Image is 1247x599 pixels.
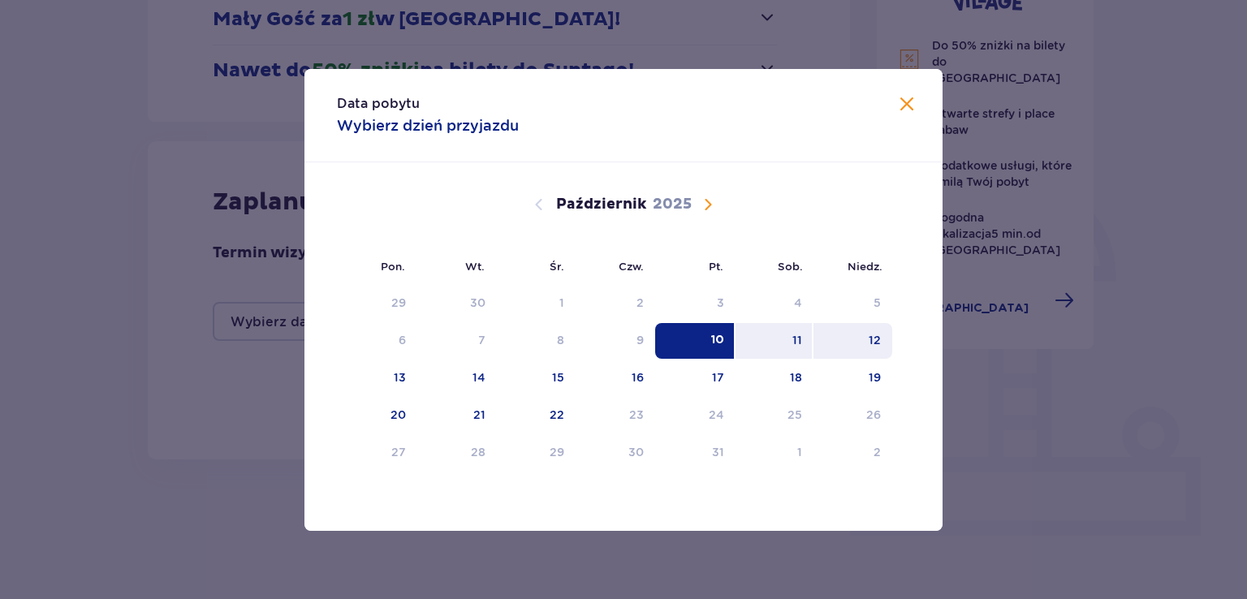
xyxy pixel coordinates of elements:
td: Data niedostępna. czwartek, 23 października 2025 [576,398,656,433]
td: Data niedostępna. poniedziałek, 29 września 2025 [337,286,417,321]
div: 31 [712,444,724,460]
td: Data niedostępna. sobota, 25 października 2025 [736,398,814,433]
div: 26 [866,407,881,423]
td: 16 [576,360,656,396]
td: Data niedostępna. wtorek, 7 października 2025 [417,323,498,359]
div: 12 [869,332,881,348]
div: 27 [391,444,406,460]
td: 17 [655,360,736,396]
div: 30 [470,295,485,311]
td: Data niedostępna. wtorek, 28 października 2025 [417,435,498,471]
div: 17 [712,369,724,386]
td: Data niedostępna. środa, 29 października 2025 [497,435,576,471]
div: 3 [717,295,724,311]
td: 11 [736,323,814,359]
td: Data niedostępna. środa, 8 października 2025 [497,323,576,359]
td: Data niedostępna. czwartek, 9 października 2025 [576,323,656,359]
small: Czw. [619,260,644,273]
div: 5 [874,295,881,311]
td: 18 [736,360,814,396]
div: 8 [557,332,564,348]
td: 13 [337,360,417,396]
td: 19 [813,360,892,396]
div: 30 [628,444,644,460]
div: 28 [471,444,485,460]
td: Data niedostępna. środa, 1 października 2025 [497,286,576,321]
div: 16 [632,369,644,386]
small: Sob. [778,260,803,273]
p: Data pobytu [337,95,420,113]
td: Data niedostępna. wtorek, 30 września 2025 [417,286,498,321]
p: Wybierz dzień przyjazdu [337,116,519,136]
div: 11 [792,332,802,348]
td: 15 [497,360,576,396]
div: 1 [797,444,802,460]
td: 20 [337,398,417,433]
div: 6 [399,332,406,348]
td: Data niedostępna. niedziela, 26 października 2025 [813,398,892,433]
button: Poprzedni miesiąc [529,195,549,214]
p: Październik [556,195,646,214]
td: Data niedostępna. poniedziałek, 6 października 2025 [337,323,417,359]
div: 9 [636,332,644,348]
td: 21 [417,398,498,433]
td: Data zaznaczona. piątek, 10 października 2025 [655,323,736,359]
small: Śr. [550,260,564,273]
div: 24 [709,407,724,423]
div: 15 [552,369,564,386]
td: Data niedostępna. piątek, 3 października 2025 [655,286,736,321]
td: Data niedostępna. piątek, 24 października 2025 [655,398,736,433]
td: 14 [417,360,498,396]
div: 29 [550,444,564,460]
td: Data niedostępna. poniedziałek, 27 października 2025 [337,435,417,471]
td: Data niedostępna. czwartek, 2 października 2025 [576,286,656,321]
td: 12 [813,323,892,359]
td: Data niedostępna. niedziela, 5 października 2025 [813,286,892,321]
div: 7 [478,332,485,348]
div: 25 [787,407,802,423]
div: 29 [391,295,406,311]
td: Data niedostępna. czwartek, 30 października 2025 [576,435,656,471]
button: Następny miesiąc [698,195,718,214]
div: 13 [394,369,406,386]
td: Data niedostępna. sobota, 4 października 2025 [736,286,814,321]
small: Pon. [381,260,405,273]
td: 22 [497,398,576,433]
div: 14 [472,369,485,386]
div: 10 [711,332,724,348]
div: 22 [550,407,564,423]
td: Data niedostępna. piątek, 31 października 2025 [655,435,736,471]
td: Data niedostępna. sobota, 1 listopada 2025 [736,435,814,471]
div: 4 [794,295,802,311]
div: 18 [790,369,802,386]
p: 2025 [653,195,692,214]
div: 20 [390,407,406,423]
div: 2 [874,444,881,460]
div: 19 [869,369,881,386]
div: 2 [636,295,644,311]
div: 1 [559,295,564,311]
button: Zamknij [897,95,917,115]
small: Pt. [709,260,723,273]
small: Niedz. [848,260,882,273]
div: 23 [629,407,644,423]
div: 21 [473,407,485,423]
small: Wt. [465,260,485,273]
td: Data niedostępna. niedziela, 2 listopada 2025 [813,435,892,471]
